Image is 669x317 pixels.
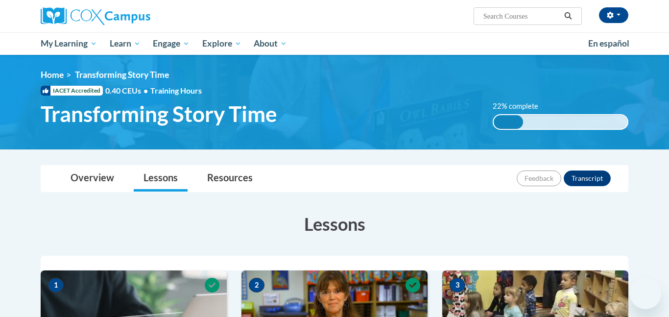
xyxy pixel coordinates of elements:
span: 0.40 CEUs [105,85,150,96]
span: About [254,38,287,49]
a: En español [582,33,636,54]
span: • [143,86,148,95]
h3: Lessons [41,212,628,236]
span: Engage [153,38,190,49]
div: Main menu [26,32,643,55]
a: Cox Campus [41,7,227,25]
span: Learn [110,38,141,49]
button: Transcript [564,171,611,186]
button: Feedback [517,171,561,186]
span: En español [588,38,629,49]
button: Account Settings [599,7,628,23]
span: Transforming Story Time [41,101,277,127]
span: Explore [202,38,241,49]
span: IACET Accredited [41,86,103,96]
label: 22% complete [493,101,549,112]
span: 3 [450,278,465,293]
img: Cox Campus [41,7,150,25]
a: About [248,32,294,55]
a: Engage [146,32,196,55]
a: My Learning [34,32,103,55]
span: Training Hours [150,86,202,95]
button: Search [561,10,575,22]
span: 1 [48,278,64,293]
a: Resources [197,166,263,192]
div: 22% complete [494,115,523,129]
a: Learn [103,32,147,55]
span: 2 [249,278,264,293]
a: Overview [61,166,124,192]
input: Search Courses [482,10,561,22]
a: Lessons [134,166,188,192]
span: Transforming Story Time [75,70,169,80]
iframe: Button to launch messaging window [630,278,661,309]
span: My Learning [41,38,97,49]
a: Home [41,70,64,80]
a: Explore [196,32,248,55]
